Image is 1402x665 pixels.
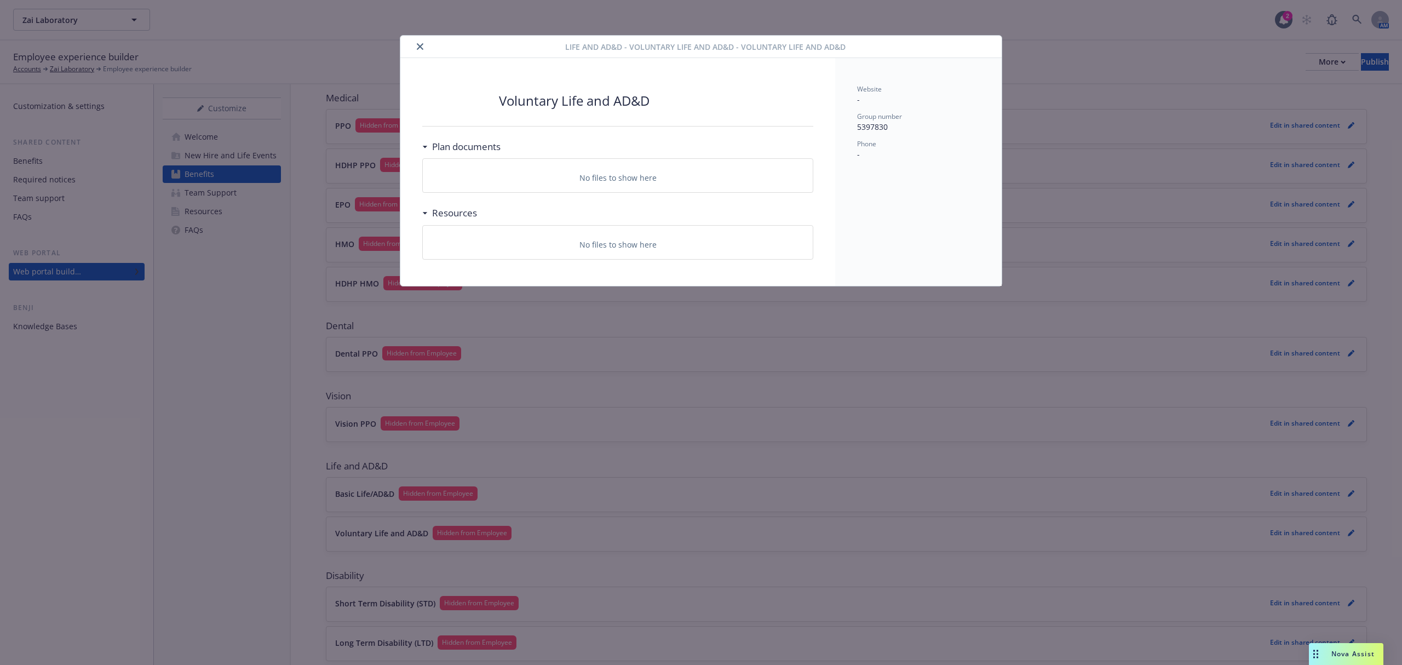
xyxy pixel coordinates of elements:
div: Drag to move [1309,643,1323,665]
button: Nova Assist [1309,643,1383,665]
span: Group number [857,112,902,121]
p: No files to show here [579,172,657,184]
span: Nova Assist [1331,649,1375,658]
p: Voluntary Life and AD&D [499,91,650,110]
p: - [857,148,980,160]
img: Metlife Inc [422,84,488,117]
h3: Resources [432,206,477,220]
span: Phone [857,139,876,148]
p: 5397830 [857,121,980,133]
p: - [857,94,980,105]
span: Life and AD&D - Voluntary Life and AD&D - Voluntary Life and AD&D [565,41,846,53]
div: Plan documents [422,140,501,154]
div: Resources [422,206,477,220]
h3: Plan documents [432,140,501,154]
span: Website [857,84,882,94]
button: close [413,40,427,53]
p: No files to show here [579,239,657,250]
